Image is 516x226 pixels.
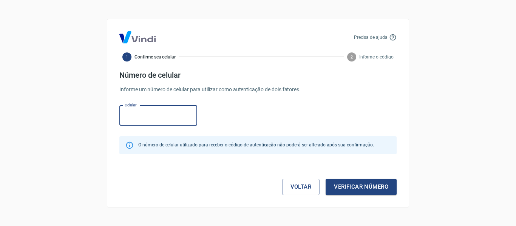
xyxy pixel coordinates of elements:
[326,179,397,195] button: Verificar número
[282,179,320,195] a: Voltar
[125,102,137,108] label: Celular
[119,86,397,94] p: Informe um número de celular para utilizar como autenticação de dois fatores.
[119,71,397,80] h4: Número de celular
[351,54,353,59] text: 2
[138,138,374,152] div: O número de celular utilizado para receber o código de autenticação não poderá ser alterado após ...
[119,31,156,43] img: Logo Vind
[359,54,394,60] span: Informe o código
[354,34,388,41] p: Precisa de ajuda
[134,54,176,60] span: Confirme seu celular
[126,54,128,59] text: 1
